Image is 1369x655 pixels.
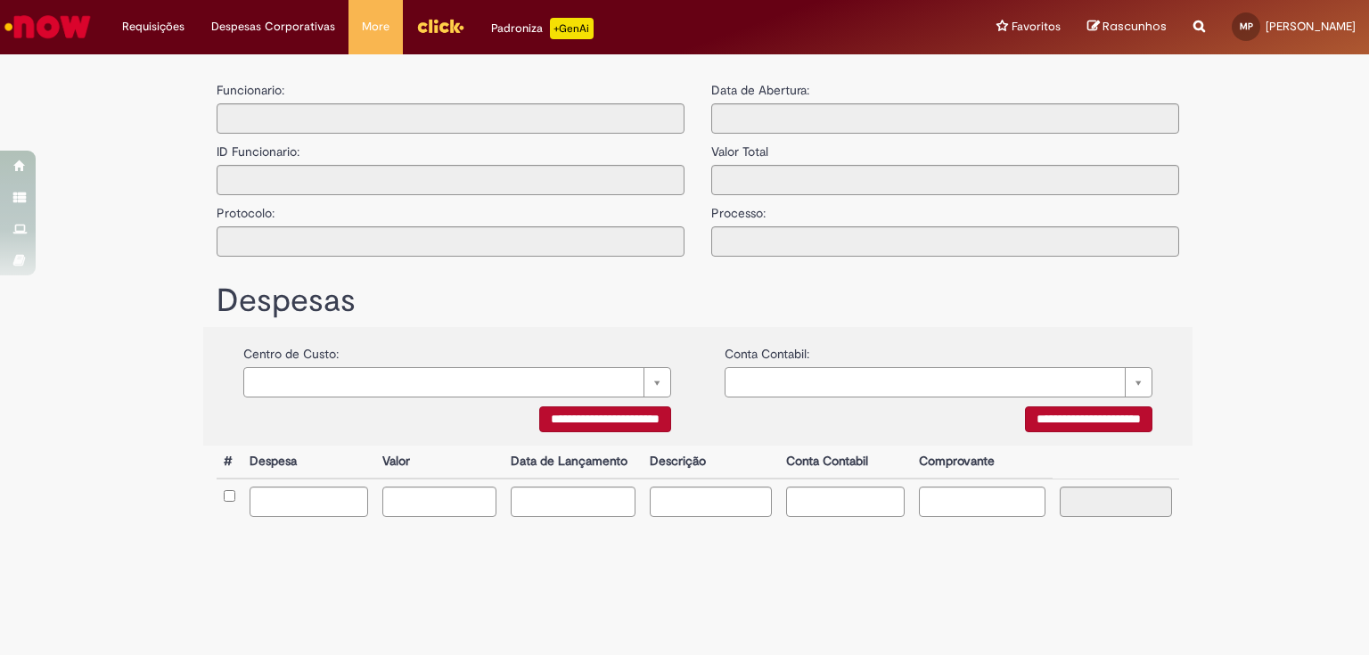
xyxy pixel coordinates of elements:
[711,195,766,222] label: Processo:
[416,12,464,39] img: click_logo_yellow_360x200.png
[1012,18,1061,36] span: Favoritos
[504,446,644,479] th: Data de Lançamento
[217,81,284,99] label: Funcionario:
[912,446,1053,479] th: Comprovante
[779,446,912,479] th: Conta Contabil
[550,18,594,39] p: +GenAi
[211,18,335,36] span: Despesas Corporativas
[217,283,1179,319] h1: Despesas
[1087,19,1167,36] a: Rascunhos
[725,336,809,363] label: Conta Contabil:
[122,18,184,36] span: Requisições
[243,367,671,397] a: Limpar campo {0}
[217,134,299,160] label: ID Funcionario:
[491,18,594,39] div: Padroniza
[725,367,1152,397] a: Limpar campo {0}
[1266,19,1356,34] span: [PERSON_NAME]
[362,18,389,36] span: More
[1240,20,1253,32] span: MP
[643,446,778,479] th: Descrição
[243,336,339,363] label: Centro de Custo:
[2,9,94,45] img: ServiceNow
[711,134,768,160] label: Valor Total
[217,195,275,222] label: Protocolo:
[1103,18,1167,35] span: Rascunhos
[242,446,375,479] th: Despesa
[217,446,242,479] th: #
[711,81,809,99] label: Data de Abertura:
[375,446,503,479] th: Valor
